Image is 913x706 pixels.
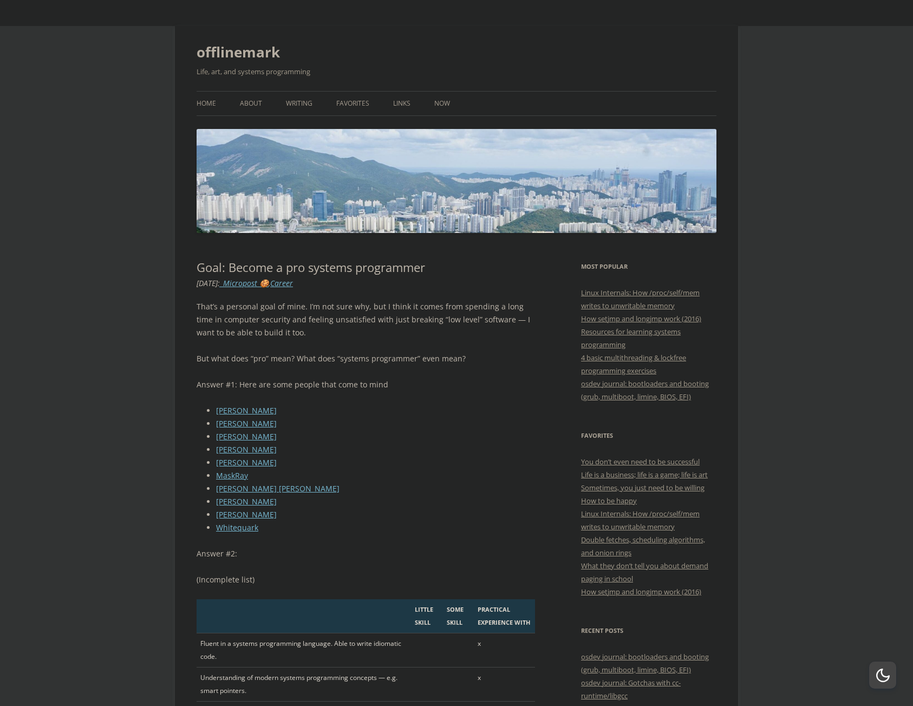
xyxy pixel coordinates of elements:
[216,496,277,507] a: [PERSON_NAME]
[197,378,535,391] p: Answer #1: Here are some people that come to mind
[216,470,248,481] a: MaskRay
[216,509,277,520] a: [PERSON_NAME]
[434,92,450,115] a: Now
[581,509,700,532] a: Linux Internals: How /proc/self/mem writes to unwritable memory
[581,288,700,310] a: Linux Internals: How /proc/self/mem writes to unwritable memory
[197,92,216,115] a: Home
[581,561,708,584] a: What they don’t tell you about demand paging in school
[286,92,312,115] a: Writing
[240,92,262,115] a: About
[197,573,535,586] p: (Incomplete list)
[216,405,277,416] a: [PERSON_NAME]
[197,633,411,668] td: Fluent in a systems programming language. Able to write idiomatic code.
[581,429,716,442] h3: Favorites
[197,352,535,365] p: But what does “pro” mean? What does “systems programmer” even mean?
[581,624,716,637] h3: Recent Posts
[197,39,280,65] a: offlinemark
[581,496,637,506] a: How to be happy
[581,379,709,401] a: osdev journal: bootloaders and booting (grub, multiboot, limine, BIOS, EFI)
[216,431,277,442] a: [PERSON_NAME]
[216,418,277,429] a: [PERSON_NAME]
[197,547,535,560] p: Answer #2:
[220,278,269,288] a: _Micropost 🍪
[270,278,293,288] a: Career
[336,92,369,115] a: Favorites
[581,327,681,349] a: Resources for learning systems programming
[474,599,535,633] th: Practical experience with
[581,470,708,480] a: Life is a business; life is a game; life is art
[197,668,411,702] td: Understanding of modern systems programming concepts — e.g. smart pointers.
[411,599,444,633] th: Little skill
[581,678,681,701] a: osdev journal: Gotchas with cc-runtime/libgcc
[474,633,535,668] td: x
[197,129,716,232] img: offlinemark
[581,535,705,558] a: Double fetches, scheduling algorithms, and onion rings
[581,353,686,375] a: 4 basic multithreading & lockfree programming exercises
[443,599,474,633] th: Some skill
[216,483,340,494] a: [PERSON_NAME] [PERSON_NAME]
[393,92,410,115] a: Links
[197,65,716,78] h2: Life, art, and systems programming
[216,457,277,468] a: [PERSON_NAME]
[581,587,701,597] a: How setjmp and longjmp work (2016)
[197,278,218,288] time: [DATE]
[216,444,277,455] a: [PERSON_NAME]
[581,483,705,493] a: Sometimes, you just need to be willing
[197,278,293,288] i: : ,
[581,314,701,323] a: How setjmp and longjmp work (2016)
[216,522,258,533] a: Whitequark
[197,260,535,274] h1: Goal: Become a pro systems programmer
[581,457,700,467] a: You don’t even need to be successful
[581,652,709,675] a: osdev journal: bootloaders and booting (grub, multiboot, limine, BIOS, EFI)
[474,668,535,702] td: x
[197,300,535,339] p: That’s a personal goal of mine. I’m not sure why, but I think it comes from spending a long time ...
[581,260,716,273] h3: Most Popular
